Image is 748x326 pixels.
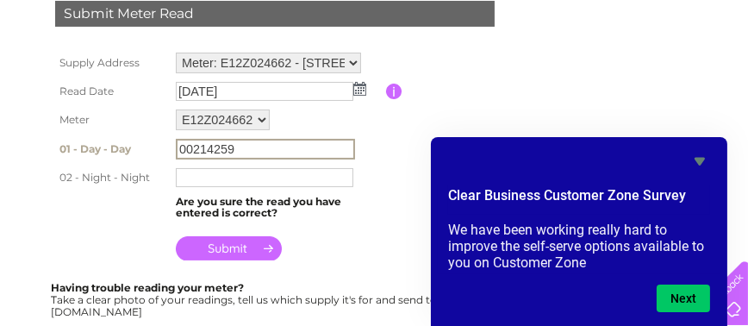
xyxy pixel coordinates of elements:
td: Are you sure the read you have entered is correct? [171,191,386,224]
th: 02 - Night - Night [51,164,171,191]
p: We have been working really hard to improve the self-serve options available to you on Customer Zone [448,222,710,271]
th: Supply Address [51,48,171,78]
div: Clear Business Customer Zone Survey [448,151,710,312]
th: 01 - Day - Day [51,135,171,164]
a: Energy [488,73,526,86]
a: Telecoms [536,73,588,86]
a: Log out [691,73,732,86]
th: Read Date [51,78,171,105]
a: Water [445,73,477,86]
div: Submit Meter Read [55,1,495,27]
img: logo.png [26,45,114,97]
a: Contact [633,73,676,86]
button: Hide survey [689,151,710,172]
button: Next question [657,285,710,312]
a: 0333 014 3131 [423,9,542,30]
b: Having trouble reading your meter? [51,281,244,294]
input: Information [386,84,402,99]
h2: Clear Business Customer Zone Survey [448,185,710,215]
div: Take a clear photo of your readings, tell us which supply it's for and send to [EMAIL_ADDRESS][DO... [51,282,540,317]
img: ... [353,82,366,96]
th: Meter [51,105,171,135]
input: Submit [176,236,282,260]
a: Blog [598,73,623,86]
